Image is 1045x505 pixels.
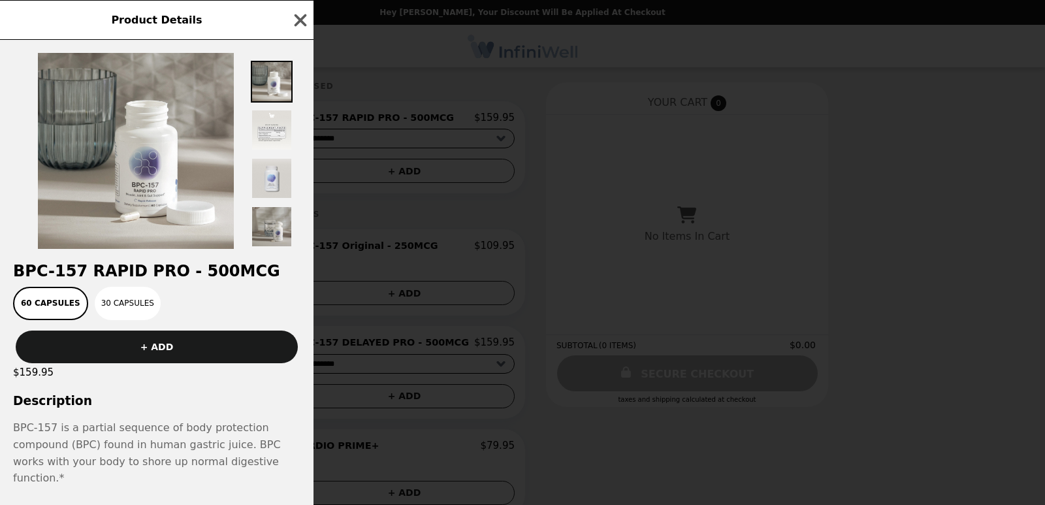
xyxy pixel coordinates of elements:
[16,331,298,363] button: + ADD
[251,157,293,199] img: Thumbnail 3
[13,421,281,484] span: BPC-157 is a partial sequence of body protection compound (BPC) found in human gastric juice. BPC...
[251,206,293,248] img: Thumbnail 4
[251,61,293,103] img: Thumbnail 1
[111,14,202,26] span: Product Details
[251,109,293,151] img: Thumbnail 2
[95,287,161,320] button: 30 Capsules
[13,287,88,320] button: 60 Capsules
[38,53,234,249] img: 60 Capsules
